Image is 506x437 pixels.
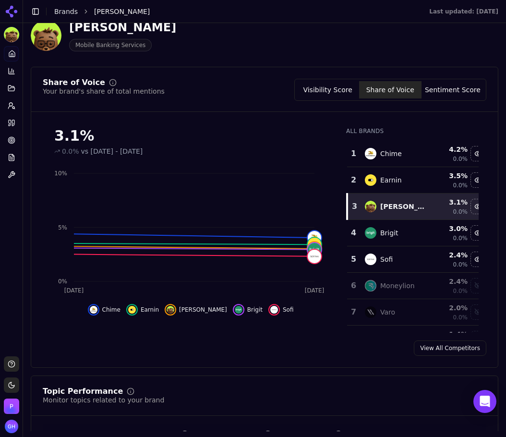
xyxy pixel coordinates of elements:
img: earnin [308,238,321,251]
span: Earnin [141,306,159,314]
img: dave [365,201,376,212]
div: [PERSON_NAME] [69,20,176,35]
img: earnin [365,174,376,186]
img: Dave [31,20,61,51]
span: 0.0% [453,287,468,295]
img: brigit [365,227,376,239]
div: Chime [380,149,402,158]
tr: 1chimeChime4.2%0.0%Hide chime data [347,141,486,167]
tspan: [DATE] [305,287,325,294]
tr: 6moneylionMoneylion2.4%0.0%Show moneylion data [347,273,486,299]
div: 6 [351,280,355,291]
div: Moneylion [380,281,415,291]
div: 3 [352,201,355,212]
div: Varo [380,307,395,317]
img: chime [308,231,321,244]
button: Share of Voice [359,81,422,98]
img: sofi [365,254,376,265]
img: brigit [308,243,321,256]
tspan: 0% [58,278,67,285]
a: Brands [54,8,78,15]
img: chime [365,148,376,159]
img: earnin [128,306,136,314]
img: Grace Hallen [5,420,18,433]
button: Hide chime data [88,304,120,316]
button: Hide earnin data [126,304,159,316]
img: moneylion [365,280,376,291]
tr: 1.4%Show current data [347,326,486,352]
img: varo [365,306,376,318]
button: Hide sofi data [470,252,486,267]
span: vs [DATE] - [DATE] [81,146,143,156]
button: Current brand: Dave [4,27,19,42]
tspan: 5% [58,224,67,231]
div: 4 [351,227,355,239]
div: 3.1 % [433,197,468,207]
tr: 3dave[PERSON_NAME]3.1%0.0%Hide dave data [347,194,486,220]
button: Hide brigit data [233,304,263,316]
span: 0.0% [453,155,468,163]
button: Hide chime data [470,146,486,161]
div: Earnin [380,175,402,185]
button: Hide sofi data [268,304,294,316]
div: 2.0 % [433,303,468,313]
span: 0.0% [453,208,468,216]
span: Mobile Banking Services [69,39,152,51]
span: [PERSON_NAME] [179,306,227,314]
button: Hide brigit data [470,225,486,241]
span: 0.0% [62,146,79,156]
tr: 7varoVaro2.0%0.0%Show varo data [347,299,486,326]
img: brigit [235,306,242,314]
div: Topic Performance [43,388,123,395]
button: Open user button [5,420,18,433]
nav: breadcrumb [54,7,410,16]
img: chime [90,306,97,314]
img: sofi [270,306,278,314]
span: 0.0% [453,261,468,268]
tspan: 10% [54,170,67,177]
button: Sentiment Score [422,81,484,98]
button: Show current data [470,331,486,346]
div: 7 [351,306,355,318]
span: Sofi [283,306,294,314]
a: View All Competitors [414,340,486,356]
img: dave [167,306,174,314]
div: 3.1% [54,127,327,145]
div: Sofi [380,255,393,264]
span: [PERSON_NAME] [94,7,150,16]
button: Open organization switcher [4,399,19,414]
tr: 4brigitBrigit3.0%0.0%Hide brigit data [347,220,486,246]
div: Share of Voice [43,79,105,86]
div: 2.4 % [433,277,468,286]
span: 0.0% [453,314,468,321]
div: 4.2 % [433,145,468,154]
button: Hide earnin data [470,172,486,188]
button: Hide dave data [165,304,227,316]
button: Show moneylion data [470,278,486,293]
img: Perrill [4,399,19,414]
div: 2 [351,174,355,186]
span: 0.0% [453,182,468,189]
div: Monitor topics related to your brand [43,395,164,405]
span: Chime [102,306,120,314]
span: Brigit [247,306,263,314]
div: 2.4 % [433,250,468,260]
button: Visibility Score [297,81,359,98]
span: 0.0% [453,234,468,242]
div: 5 [351,254,355,265]
div: Your brand's share of total mentions [43,86,165,96]
div: 3.5 % [433,171,468,181]
tr: 2earninEarnin3.5%0.0%Hide earnin data [347,167,486,194]
button: Hide dave data [470,199,486,214]
button: Show varo data [470,304,486,320]
div: 1 [351,148,355,159]
div: 1.4 % [433,329,468,339]
div: 3.0 % [433,224,468,233]
img: Dave [4,27,19,42]
img: sofi [308,250,321,263]
div: Last updated: [DATE] [429,8,498,15]
div: All Brands [346,127,479,135]
tr: 5sofiSofi2.4%0.0%Hide sofi data [347,246,486,273]
div: Brigit [380,228,398,238]
div: [PERSON_NAME] [380,202,425,211]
